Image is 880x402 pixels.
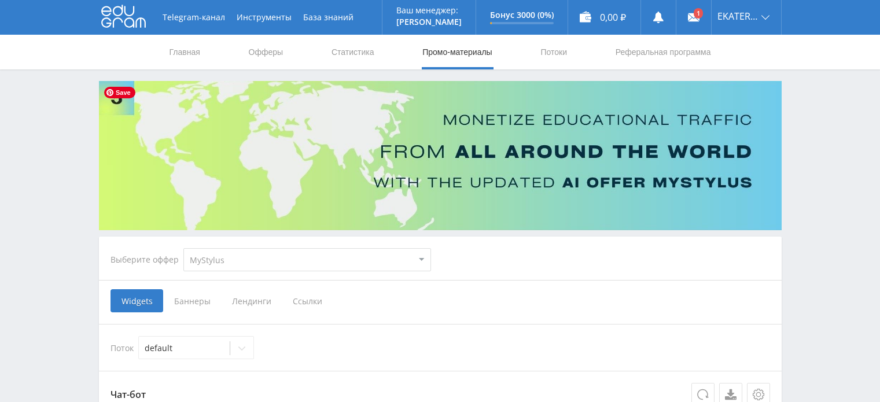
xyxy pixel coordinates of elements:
[104,87,135,98] span: Save
[421,35,493,69] a: Промо-материалы
[111,289,163,312] span: Widgets
[490,10,554,20] p: Бонус 3000 (0%)
[330,35,375,69] a: Статистика
[539,35,568,69] a: Потоки
[614,35,712,69] a: Реферальная программа
[396,6,462,15] p: Ваш менеджер:
[168,35,201,69] a: Главная
[396,17,462,27] p: [PERSON_NAME]
[221,289,282,312] span: Лендинги
[163,289,221,312] span: Баннеры
[111,255,183,264] div: Выберите оффер
[248,35,285,69] a: Офферы
[99,81,782,230] img: Banner
[717,12,758,21] span: EKATERINA
[282,289,333,312] span: Ссылки
[111,336,770,359] div: Поток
